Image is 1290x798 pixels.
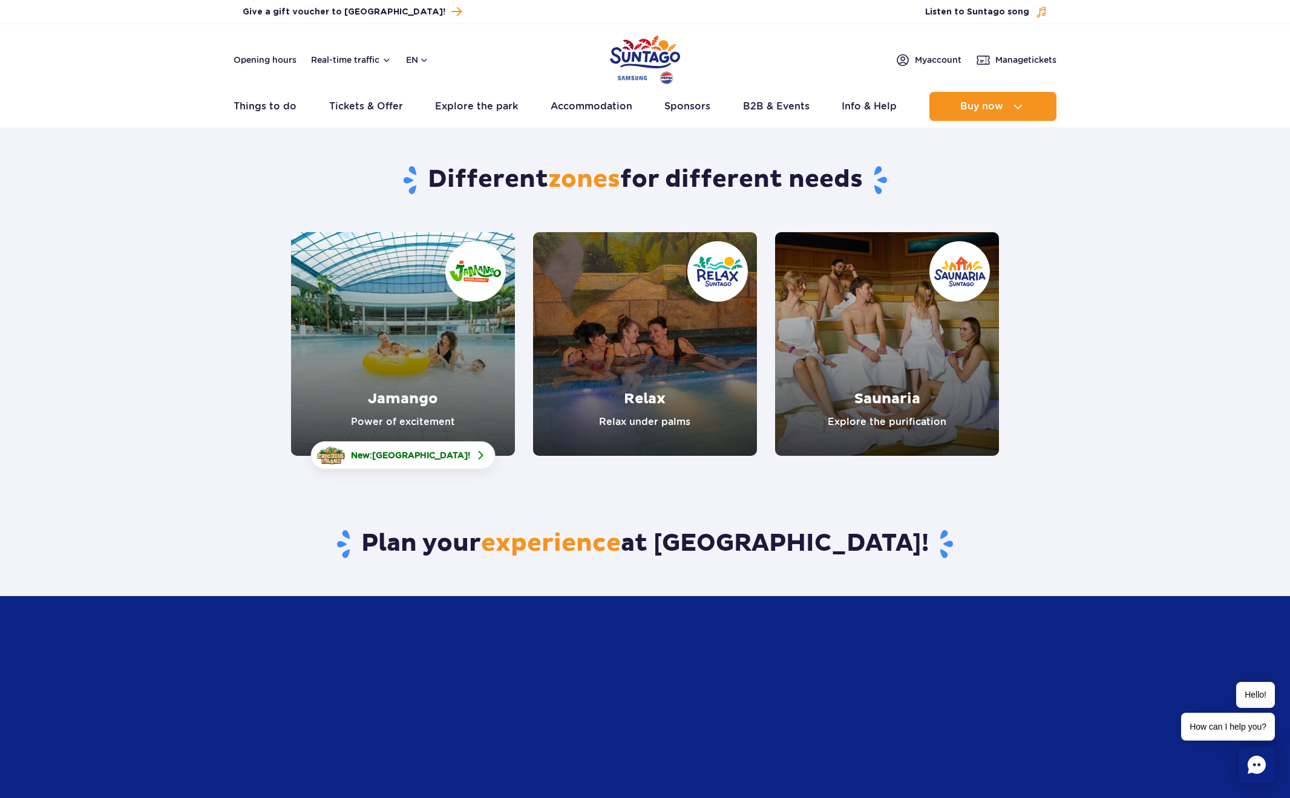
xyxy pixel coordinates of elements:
[310,441,495,469] a: New:[GEOGRAPHIC_DATA]!
[1239,747,1275,783] div: Chat
[243,6,445,18] span: Give a gift voucher to [GEOGRAPHIC_DATA]!
[406,54,429,66] button: en
[48,71,108,79] div: Domain Overview
[1181,713,1275,741] span: How can I help you?
[234,54,296,66] a: Opening hours
[351,449,470,461] span: New: !
[291,528,1000,560] h3: Plan your at [GEOGRAPHIC_DATA]!
[311,55,391,65] button: Real-time traffic
[136,71,200,79] div: Keywords by Traffic
[925,6,1047,18] button: Listen to Suntago song
[960,101,1003,112] span: Buy now
[842,92,897,121] a: Info & Help
[435,92,518,121] a: Explore the park
[122,70,132,80] img: tab_keywords_by_traffic_grey.svg
[929,92,1056,121] button: Buy now
[995,54,1056,66] span: Manage tickets
[775,232,999,456] a: Saunaria
[291,232,515,456] a: Jamango
[329,92,403,121] a: Tickets & Offer
[291,164,1000,196] h1: Different for different needs
[19,19,29,29] img: logo_orange.svg
[895,53,961,67] a: Myaccount
[925,6,1029,18] span: Listen to Suntago song
[548,164,620,195] span: zones
[1236,682,1275,708] span: Hello!
[234,92,296,121] a: Things to do
[533,232,757,456] a: Relax
[34,19,59,29] div: v 4.0.25
[19,31,29,41] img: website_grey.svg
[664,92,710,121] a: Sponsors
[35,70,45,80] img: tab_domain_overview_orange.svg
[551,92,632,121] a: Accommodation
[610,30,680,86] a: Park of Poland
[372,450,468,460] span: [GEOGRAPHIC_DATA]
[243,4,462,20] a: Give a gift voucher to [GEOGRAPHIC_DATA]!
[481,528,621,559] span: experience
[31,31,133,41] div: Domain: [DOMAIN_NAME]
[976,53,1056,67] a: Managetickets
[915,54,961,66] span: My account
[743,92,810,121] a: B2B & Events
